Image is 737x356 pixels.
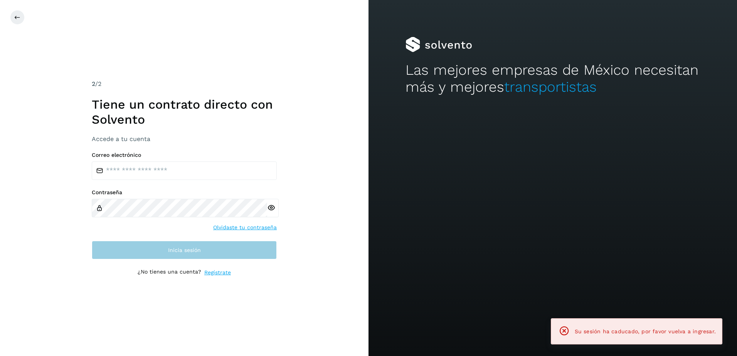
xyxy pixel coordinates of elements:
[92,79,277,89] div: /2
[92,97,277,127] h1: Tiene un contrato directo con Solvento
[504,79,597,95] span: transportistas
[92,241,277,259] button: Inicia sesión
[138,269,201,277] p: ¿No tienes una cuenta?
[92,152,277,158] label: Correo electrónico
[204,269,231,277] a: Regístrate
[575,328,716,334] span: Su sesión ha caducado, por favor vuelva a ingresar.
[213,223,277,232] a: Olvidaste tu contraseña
[168,247,201,253] span: Inicia sesión
[92,135,277,143] h3: Accede a tu cuenta
[406,62,700,96] h2: Las mejores empresas de México necesitan más y mejores
[92,80,95,87] span: 2
[92,189,277,196] label: Contraseña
